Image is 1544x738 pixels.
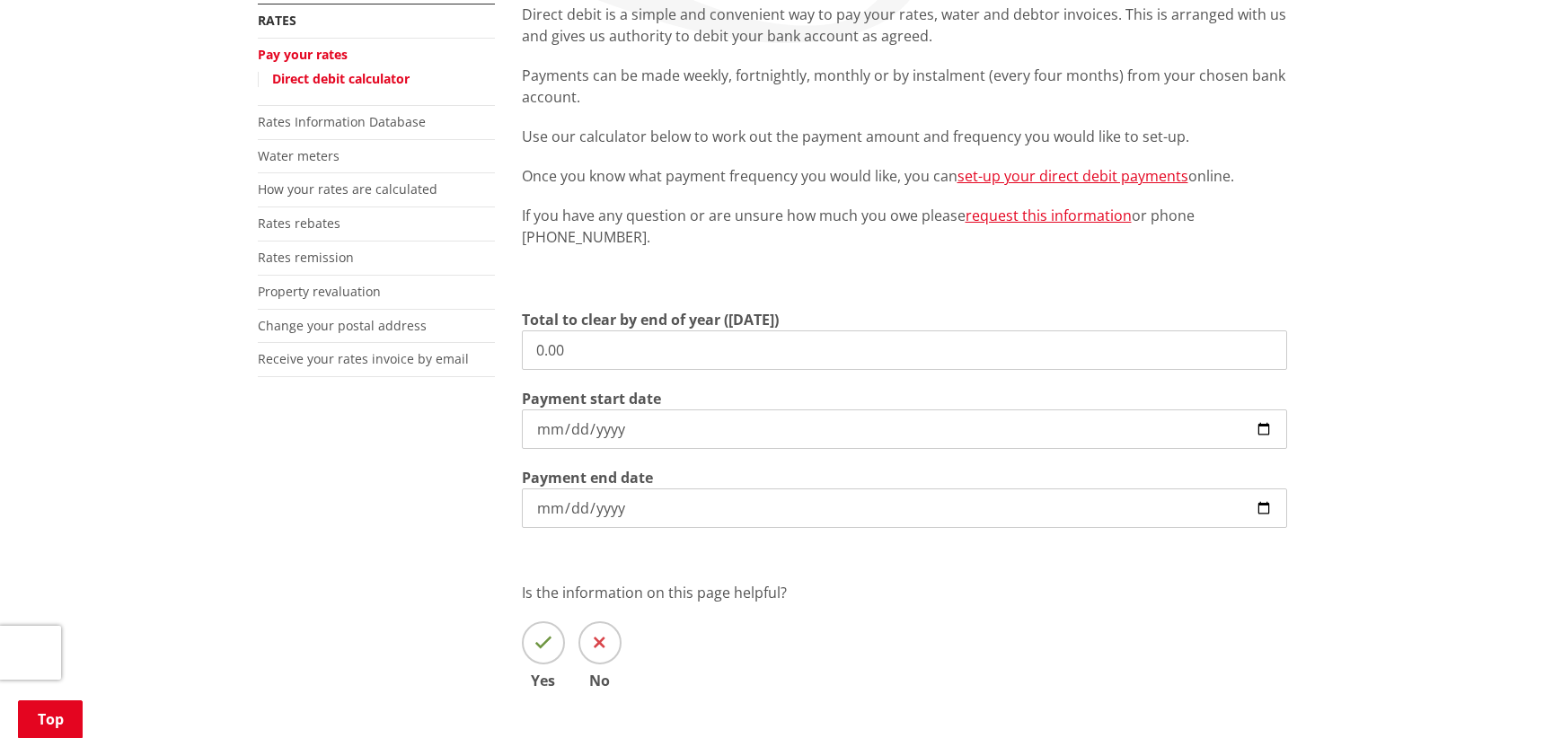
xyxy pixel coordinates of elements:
[578,673,622,688] span: No
[522,205,1287,248] p: If you have any question or are unsure how much you owe please or phone [PHONE_NUMBER].
[258,113,426,130] a: Rates Information Database
[522,65,1287,108] p: Payments can be made weekly, fortnightly, monthly or by instalment (every four months) from your ...
[258,249,354,266] a: Rates remission
[258,180,437,198] a: How your rates are calculated
[522,4,1287,47] p: Direct debit is a simple and convenient way to pay your rates, water and debtor invoices. This is...
[522,126,1287,147] p: Use our calculator below to work out the payment amount and frequency you would like to set-up.
[522,467,653,488] label: Payment end date
[258,147,340,164] a: Water meters
[272,70,410,87] a: Direct debit calculator
[522,165,1287,187] p: Once you know what payment frequency you would like, you can online.
[957,166,1188,186] a: set-up your direct debit payments
[258,317,427,334] a: Change your postal address
[18,700,83,738] a: Top
[522,309,779,330] label: Total to clear by end of year ([DATE])
[522,582,1287,603] p: Is the information on this page helpful?
[258,215,340,232] a: Rates rebates
[258,350,469,367] a: Receive your rates invoice by email
[258,283,381,300] a: Property revaluation
[258,12,296,29] a: Rates
[522,388,661,409] label: Payment start date
[966,206,1132,225] a: request this information
[258,46,348,63] a: Pay your rates
[522,673,565,688] span: Yes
